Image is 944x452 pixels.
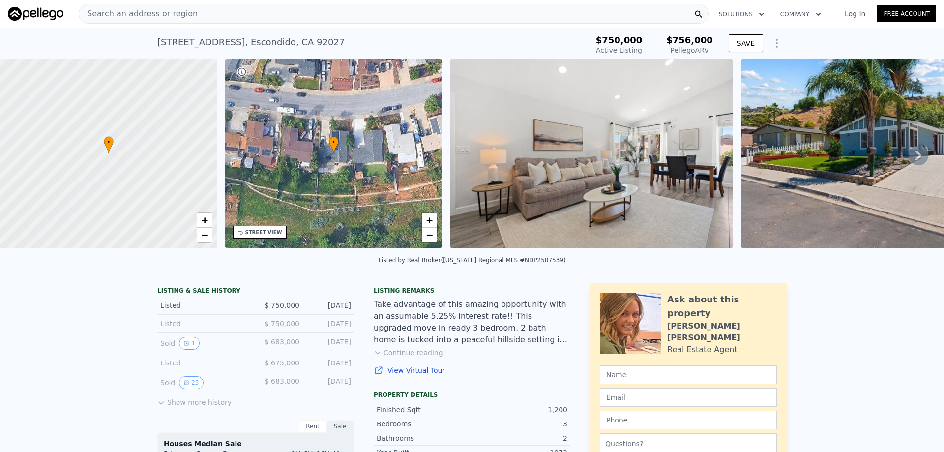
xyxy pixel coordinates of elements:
[197,213,212,228] a: Zoom in
[299,420,326,433] div: Rent
[164,439,348,449] div: Houses Median Sale
[600,411,777,429] input: Phone
[600,365,777,384] input: Name
[450,59,733,248] img: Sale: 167320700 Parcel: 22760554
[160,319,248,329] div: Listed
[307,337,351,350] div: [DATE]
[374,287,570,295] div: Listing remarks
[377,433,472,443] div: Bathrooms
[767,33,787,53] button: Show Options
[666,45,713,55] div: Pellego ARV
[307,376,351,389] div: [DATE]
[179,337,200,350] button: View historical data
[160,376,248,389] div: Sold
[877,5,936,22] a: Free Account
[104,138,114,147] span: •
[201,229,207,241] span: −
[265,359,299,367] span: $ 675,000
[160,358,248,368] div: Listed
[422,228,437,242] a: Zoom out
[329,138,339,147] span: •
[307,301,351,310] div: [DATE]
[326,420,354,433] div: Sale
[472,405,567,415] div: 1,200
[711,5,772,23] button: Solutions
[377,419,472,429] div: Bedrooms
[157,35,345,49] div: [STREET_ADDRESS] , Escondido , CA 92027
[374,365,570,375] a: View Virtual Tour
[472,419,567,429] div: 3
[374,299,570,346] div: Take advantage of this amazing opportunity with an assumable 5.25% interest rate!! This upgraded ...
[79,8,198,20] span: Search an address or region
[596,46,642,54] span: Active Listing
[265,301,299,309] span: $ 750,000
[245,229,282,236] div: STREET VIEW
[201,214,207,226] span: +
[265,338,299,346] span: $ 683,000
[667,344,737,356] div: Real Estate Agent
[600,388,777,407] input: Email
[329,136,339,153] div: •
[472,433,567,443] div: 2
[374,391,570,399] div: Property details
[160,301,248,310] div: Listed
[772,5,829,23] button: Company
[179,376,203,389] button: View historical data
[104,136,114,153] div: •
[667,293,777,320] div: Ask about this property
[426,229,433,241] span: −
[160,337,248,350] div: Sold
[265,377,299,385] span: $ 683,000
[8,7,63,21] img: Pellego
[307,358,351,368] div: [DATE]
[596,35,643,45] span: $750,000
[426,214,433,226] span: +
[197,228,212,242] a: Zoom out
[667,320,777,344] div: [PERSON_NAME] [PERSON_NAME]
[157,393,232,407] button: Show more history
[157,287,354,297] div: LISTING & SALE HISTORY
[729,34,763,52] button: SAVE
[378,257,565,264] div: Listed by Real Broker ([US_STATE] Regional MLS #NDP2507539)
[307,319,351,329] div: [DATE]
[833,9,877,19] a: Log In
[265,320,299,328] span: $ 750,000
[377,405,472,415] div: Finished Sqft
[422,213,437,228] a: Zoom in
[374,348,443,358] button: Continue reading
[666,35,713,45] span: $756,000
